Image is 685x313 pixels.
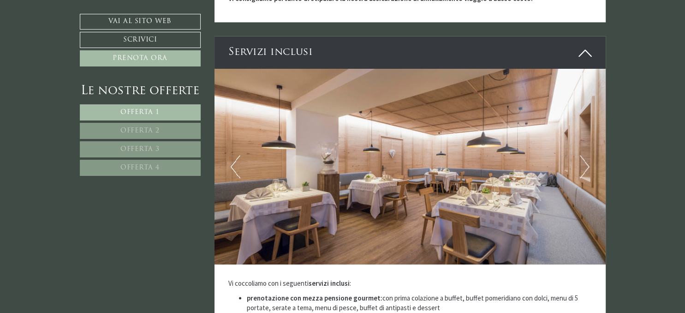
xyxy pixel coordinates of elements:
button: Previous [231,155,240,178]
a: Vai al sito web [80,14,201,30]
a: Prenota ora [80,50,201,66]
button: Next [580,155,590,178]
span: Offerta 3 [120,146,160,153]
div: mercoledì [159,7,205,22]
strong: prenotazione con mezza pensione gourmet: [247,294,382,302]
small: 14:19 [14,43,122,49]
a: Scrivici [80,32,201,48]
span: Offerta 4 [120,164,160,171]
span: Offerta 2 [120,127,160,134]
li: con prima colazione a buffet, buffet pomeridiano con dolci, menu di 5 portate, serate a tema, men... [247,293,592,313]
strong: servizi inclusi [309,279,350,288]
div: Servizi inclusi [214,36,606,69]
button: Invia [313,243,364,259]
div: Le nostre offerte [80,83,201,100]
span: Offerta 1 [120,109,160,116]
div: Montis – Active Nature Spa [14,26,122,33]
p: Vi coccoliamo con i seguenti : [228,278,592,288]
div: Buon giorno, come possiamo aiutarla? [7,24,127,51]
